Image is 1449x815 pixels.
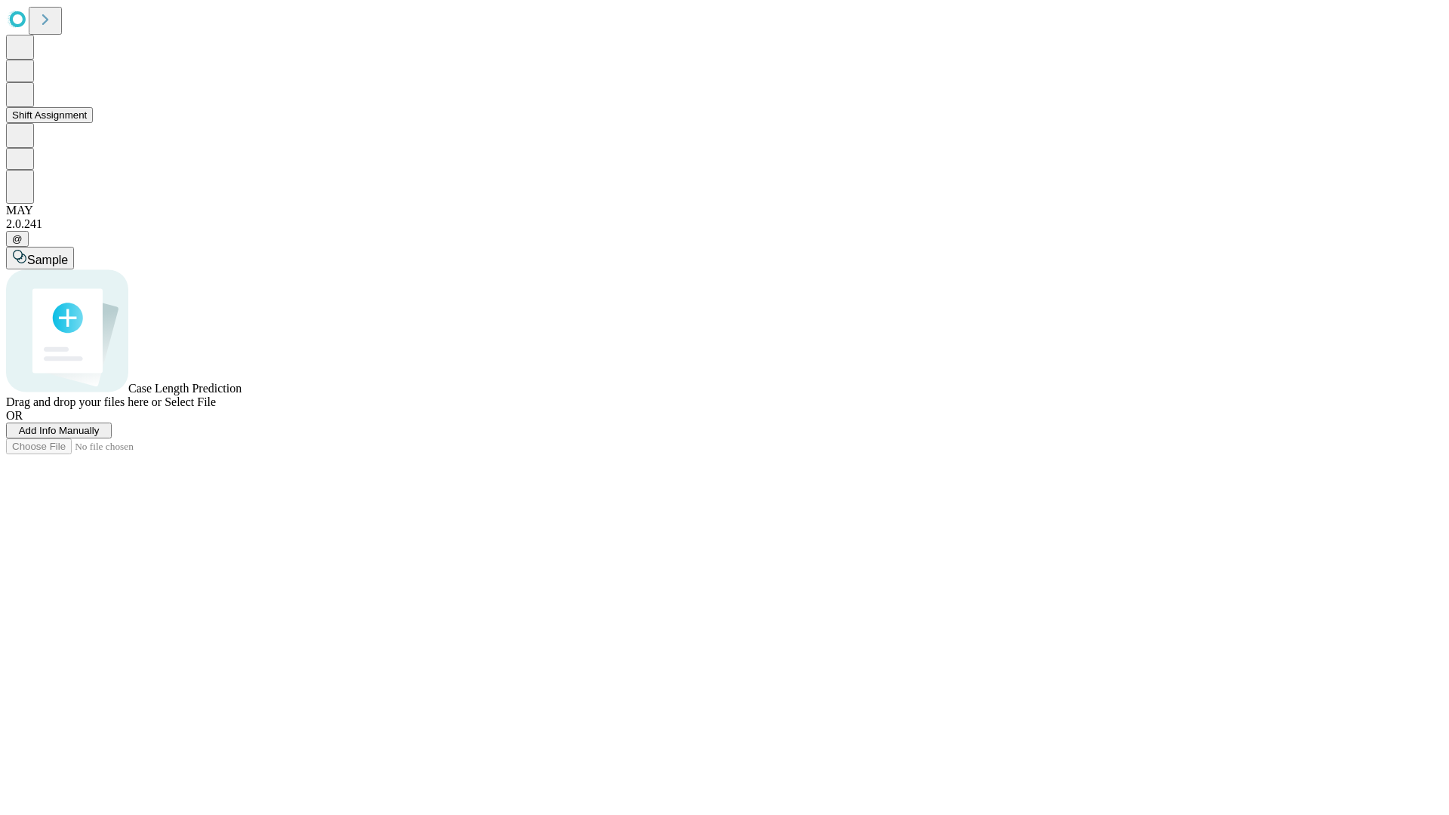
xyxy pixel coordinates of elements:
[6,217,1443,231] div: 2.0.241
[6,409,23,422] span: OR
[12,233,23,244] span: @
[6,395,162,408] span: Drag and drop your files here or
[6,107,93,123] button: Shift Assignment
[6,204,1443,217] div: MAY
[165,395,216,408] span: Select File
[128,382,241,395] span: Case Length Prediction
[6,423,112,438] button: Add Info Manually
[27,254,68,266] span: Sample
[6,231,29,247] button: @
[19,425,100,436] span: Add Info Manually
[6,247,74,269] button: Sample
